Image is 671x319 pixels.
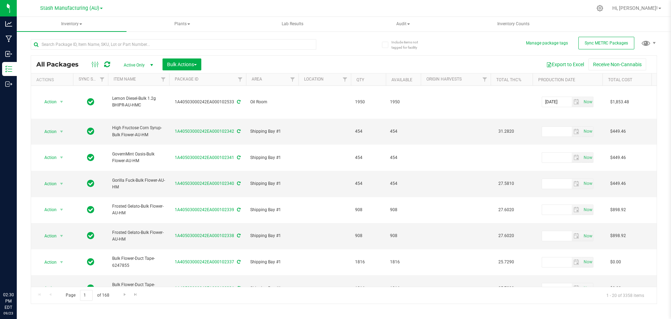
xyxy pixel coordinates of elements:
[112,125,165,138] span: High Fructose Corn Syrup-Bulk Flower-AU-HM
[355,259,382,265] span: 1816
[250,285,294,292] span: Shipping Bay #1
[608,77,632,82] a: Total Cost
[31,39,316,50] input: Search Package ID, Item Name, SKU, Lot or Part Number...
[38,97,57,107] span: Action
[38,283,57,293] span: Action
[236,129,240,134] span: Sync from Compliance System
[582,97,593,107] span: select
[582,257,593,267] span: select
[38,153,57,162] span: Action
[80,290,93,301] input: 1
[495,231,518,241] span: 27.6020
[236,155,240,160] span: Sync from Compliance System
[495,283,518,293] span: 25.7290
[607,257,625,267] span: $0.00
[175,286,234,291] a: 1A40503000242EA000102336
[390,285,417,292] span: 1816
[607,126,629,137] span: $449.46
[250,259,294,265] span: Shipping Bay #1
[5,35,12,42] inline-svg: Manufacturing
[582,127,593,137] span: select
[175,259,234,264] a: 1A40503000242EA000102337
[488,21,539,27] span: Inventory Counts
[572,179,582,189] span: select
[250,180,294,187] span: Shipping Bay #1
[236,233,240,238] span: Sync from Compliance System
[390,99,417,105] span: 1950
[582,153,593,162] span: select
[57,179,66,189] span: select
[238,17,347,32] a: Lab Results
[582,179,593,189] span: select
[57,127,66,137] span: select
[112,255,165,269] span: Bulk Flower-Duct Tape-6247855
[57,283,66,293] span: select
[390,128,417,135] span: 454
[582,205,594,215] span: Set Current date
[582,283,594,293] span: Set Current date
[87,153,94,162] span: In Sync
[175,207,234,212] a: 1A40503000242EA000102339
[87,126,94,136] span: In Sync
[60,290,115,301] span: Page of 168
[250,128,294,135] span: Shipping Bay #1
[495,257,518,267] span: 25.7290
[17,17,127,32] span: Inventory
[235,74,246,85] a: Filter
[582,205,593,215] span: select
[582,126,594,137] span: Set Current date
[5,50,12,57] inline-svg: Inbound
[304,77,324,82] a: Location
[87,257,94,267] span: In Sync
[175,233,234,238] a: 1A40503000242EA000102338
[57,231,66,241] span: select
[582,283,593,293] span: select
[355,233,382,239] span: 908
[572,205,582,215] span: select
[495,205,518,215] span: 27.6020
[355,180,382,187] span: 454
[87,179,94,188] span: In Sync
[87,97,94,107] span: In Sync
[236,207,240,212] span: Sync from Compliance System
[128,17,237,31] span: Plants
[572,231,582,241] span: select
[391,77,412,82] a: Available
[607,231,629,241] span: $898.92
[612,5,658,11] span: Hi, [PERSON_NAME]!
[38,205,57,215] span: Action
[5,81,12,88] inline-svg: Outbound
[57,97,66,107] span: select
[391,40,426,50] span: Include items not tagged for facility
[252,77,262,82] a: Area
[112,95,165,109] span: Lemon Diesel-Bulk 1.2g BHIPR-AU-HMC
[250,154,294,161] span: Shipping Bay #1
[57,153,66,162] span: select
[112,282,165,295] span: Bulk Flower-Duct Tape-6247855
[496,77,521,82] a: Total THC%
[426,77,462,82] a: Origin Harvests
[582,231,594,241] span: Set Current date
[87,231,94,241] span: In Sync
[355,207,382,213] span: 908
[131,290,141,299] a: Go to the last page
[495,126,518,137] span: 31.2820
[250,233,294,239] span: Shipping Bay #1
[572,257,582,267] span: select
[87,283,94,293] span: In Sync
[538,77,575,82] a: Production Date
[355,128,382,135] span: 454
[79,77,106,82] a: Sync Status
[596,5,604,12] div: Manage settings
[127,17,237,32] a: Plants
[272,21,313,27] span: Lab Results
[158,74,169,85] a: Filter
[572,283,582,293] span: select
[356,77,364,82] a: Qty
[250,207,294,213] span: Shipping Bay #1
[607,97,633,107] span: $1,853.48
[355,154,382,161] span: 454
[236,286,240,291] span: Sync from Compliance System
[572,153,582,162] span: select
[390,154,417,161] span: 454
